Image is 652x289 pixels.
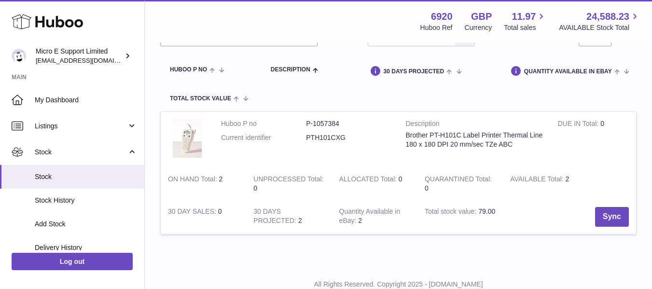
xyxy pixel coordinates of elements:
[465,23,492,32] div: Currency
[406,119,543,131] strong: Description
[503,167,588,200] td: 2
[559,23,640,32] span: AVAILABLE Stock Total
[35,172,137,181] span: Stock
[221,119,306,128] dt: Huboo P no
[504,23,547,32] span: Total sales
[35,96,137,105] span: My Dashboard
[253,175,323,185] strong: UNPROCESSED Total
[168,175,219,185] strong: ON HAND Total
[168,207,218,218] strong: 30 DAY SALES
[153,280,644,289] p: All Rights Reserved. Copyright 2025 - [DOMAIN_NAME]
[306,119,391,128] dd: P-1057384
[339,207,401,227] strong: Quantity Available in eBay
[524,69,612,75] span: Quantity Available in eBay
[551,112,636,167] td: 0
[425,175,492,185] strong: QUARANTINED Total
[271,67,310,73] span: Description
[36,47,123,65] div: Micro E Support Limited
[12,49,26,63] img: contact@micropcsupport.com
[246,200,332,234] td: 2
[35,196,137,205] span: Stock History
[170,67,207,73] span: Huboo P no
[512,10,536,23] span: 11.97
[510,175,565,185] strong: AVAILABLE Total
[384,69,444,75] span: 30 DAYS PROJECTED
[332,167,417,200] td: 0
[36,56,142,64] span: [EMAIL_ADDRESS][DOMAIN_NAME]
[558,120,600,130] strong: DUE IN Total
[595,207,629,227] button: Sync
[425,184,429,192] span: 0
[471,10,492,23] strong: GBP
[35,243,137,252] span: Delivery History
[420,23,453,32] div: Huboo Ref
[306,133,391,142] dd: PTH101CXG
[168,119,207,158] img: product image
[35,122,127,131] span: Listings
[161,200,246,234] td: 0
[246,167,332,200] td: 0
[559,10,640,32] a: 24,588.23 AVAILABLE Stock Total
[425,207,478,218] strong: Total stock value
[478,207,495,215] span: 79.00
[161,167,246,200] td: 2
[12,253,133,270] a: Log out
[253,207,298,227] strong: 30 DAYS PROJECTED
[35,220,137,229] span: Add Stock
[221,133,306,142] dt: Current identifier
[339,175,399,185] strong: ALLOCATED Total
[431,10,453,23] strong: 6920
[170,96,231,102] span: Total stock value
[586,10,629,23] span: 24,588.23
[35,148,127,157] span: Stock
[504,10,547,32] a: 11.97 Total sales
[332,200,417,234] td: 2
[406,131,543,149] div: Brother PT-H101C Label Printer Thermal Line 180 x 180 DPI 20 mm/sec TZe ABC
